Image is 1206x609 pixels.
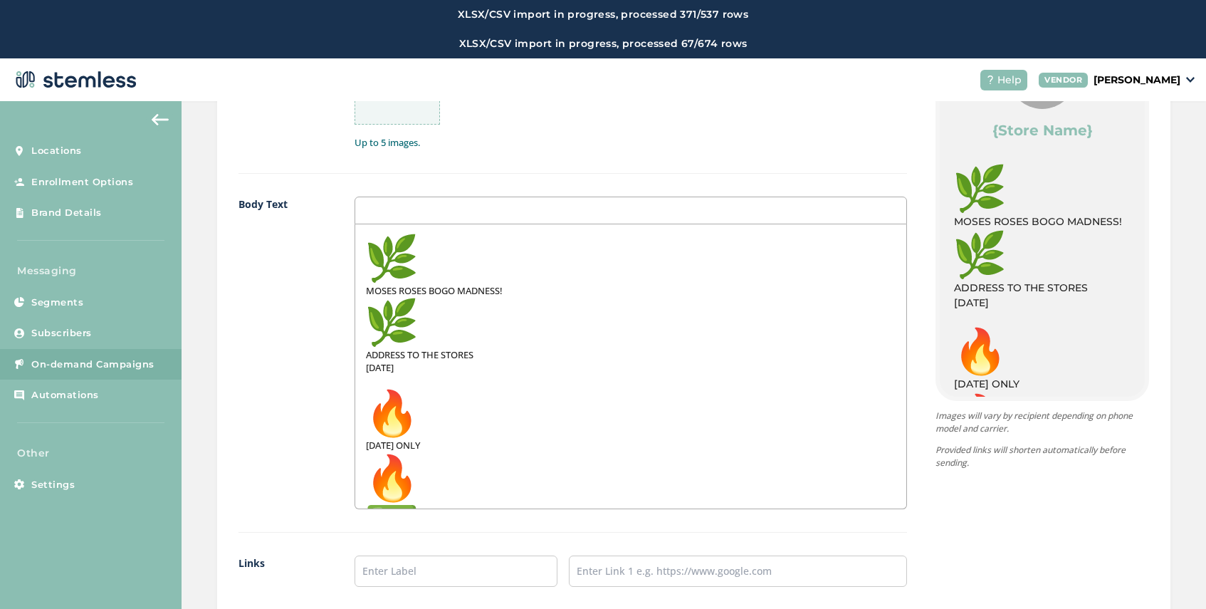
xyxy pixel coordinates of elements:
span: MOSES ROSES BOGO MADNESS! [954,163,1131,281]
span: Locations [31,144,82,158]
input: Enter Link 1 e.g. https://www.google.com [569,556,907,587]
img: 🔥 [954,392,1005,443]
p: Provided links will shorten automatically before sending. [935,444,1149,469]
input: Enter Label [355,556,557,587]
span: ADDRESS TO THE STORES [366,348,473,361]
label: XLSX/CSV import in progress, processed 67/674 rows [14,36,1192,51]
span: [DATE] ONLY [954,326,1131,443]
img: 🌿 [366,297,417,348]
span: Automations [31,388,99,402]
img: logo-dark-0685b13c.svg [11,66,137,94]
iframe: Chat Widget [1135,541,1206,609]
img: icon-help-white-03924b79.svg [986,76,995,84]
label: {Store Name} [992,120,1093,140]
span: Brand Details [31,206,102,220]
span: Help [997,73,1022,88]
span: Settings [31,478,75,492]
span: Enrollment Options [31,175,133,189]
img: 🔥 [954,326,1005,377]
img: icon_down-arrow-small-66adaf34.svg [1186,77,1195,83]
p: Images will vary by recipient depending on phone model and carrier. [935,410,1149,435]
img: ✅ [366,504,417,555]
img: 🔥 [366,452,417,504]
span: ADDRESS TO THE STORES [954,281,1088,294]
p: [PERSON_NAME] [1094,73,1180,88]
label: Body Text [238,197,326,509]
div: VENDOR [1039,73,1088,88]
img: 🔥 [366,387,417,439]
span: MOSES ROSES BOGO MADNESS! [366,233,896,348]
span: [DATE] [954,296,989,309]
span: [DATE] [366,361,394,374]
img: 🌿 [366,233,417,284]
img: 🌿 [954,163,1005,214]
span: Segments [31,296,83,310]
span: [DATE] ONLY [366,387,896,503]
span: BOGO on ALL deli ounces (every shelf, all day!) [366,504,896,568]
span: Subscribers [31,326,92,340]
label: XLSX/CSV import in progress, processed 371/537 rows [14,7,1192,22]
img: 🌿 [954,229,1005,281]
img: icon-arrow-back-accent-c549486e.svg [152,114,169,125]
span: On-demand Campaigns [31,358,154,372]
label: Up to 5 images. [355,136,907,150]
